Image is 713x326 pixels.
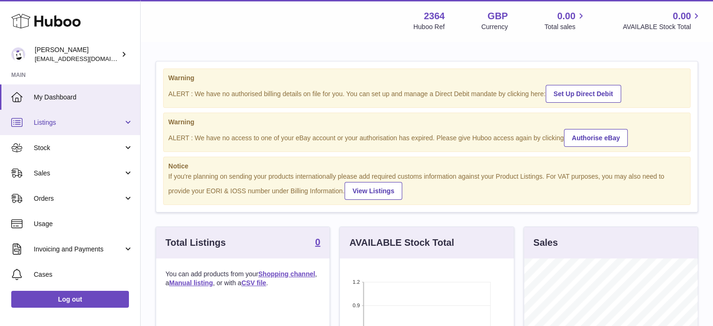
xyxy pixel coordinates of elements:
div: ALERT : We have no authorised billing details on file for you. You can set up and manage a Direct... [168,83,685,103]
h3: AVAILABLE Stock Total [349,236,454,249]
a: Authorise eBay [564,129,628,147]
span: Orders [34,194,123,203]
span: Usage [34,220,133,228]
a: CSV file [241,279,266,287]
div: Huboo Ref [413,23,445,31]
a: Shopping channel [258,270,315,278]
strong: 2364 [424,10,445,23]
div: ALERT : We have no access to one of your eBay account or your authorisation has expired. Please g... [168,128,685,147]
span: Listings [34,118,123,127]
div: Currency [481,23,508,31]
strong: GBP [488,10,508,23]
span: Cases [34,270,133,279]
a: 0 [315,237,320,249]
p: You can add products from your , a , or with a . [165,270,320,288]
strong: 0 [315,237,320,247]
span: My Dashboard [34,93,133,102]
strong: Warning [168,74,685,83]
div: If you're planning on sending your products internationally please add required customs informati... [168,172,685,200]
span: Stock [34,144,123,152]
span: Sales [34,169,123,178]
text: 1.2 [353,279,360,285]
span: AVAILABLE Stock Total [623,23,702,31]
a: 0.00 AVAILABLE Stock Total [623,10,702,31]
img: internalAdmin-2364@internal.huboo.com [11,47,25,61]
div: [PERSON_NAME] [35,45,119,63]
strong: Notice [168,162,685,171]
span: 0.00 [557,10,576,23]
a: Log out [11,291,129,308]
a: Set Up Direct Debit [546,85,621,103]
h3: Total Listings [165,236,226,249]
span: Invoicing and Payments [34,245,123,254]
strong: Warning [168,118,685,127]
h3: Sales [533,236,558,249]
span: Total sales [544,23,586,31]
text: 0.9 [353,303,360,308]
a: View Listings [345,182,402,200]
a: Manual listing [169,279,213,287]
span: [EMAIL_ADDRESS][DOMAIN_NAME] [35,55,138,62]
a: 0.00 Total sales [544,10,586,31]
span: 0.00 [673,10,691,23]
